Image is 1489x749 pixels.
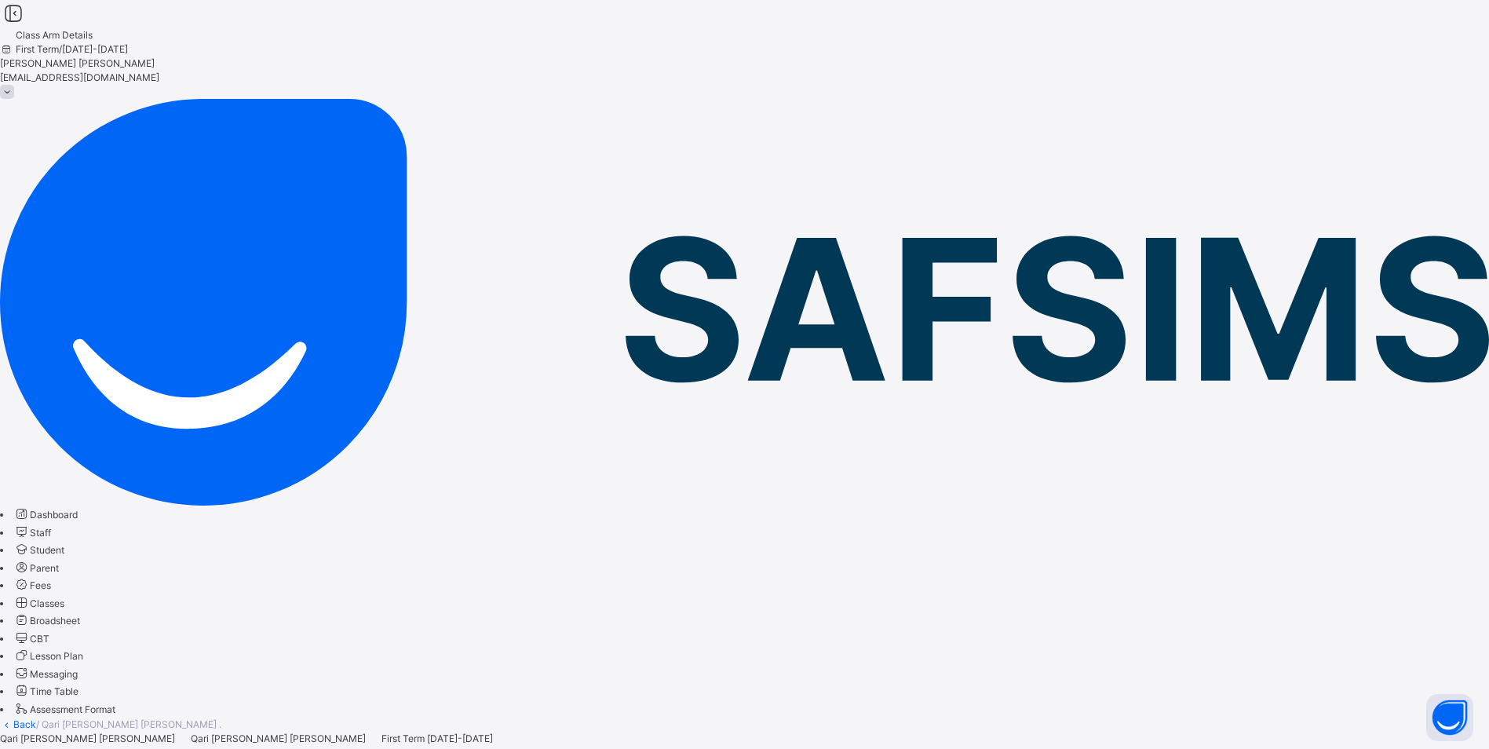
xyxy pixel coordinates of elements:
[13,718,36,730] a: Back
[13,615,80,627] a: Broadsheet
[13,544,64,556] a: Student
[30,544,64,556] span: Student
[381,733,493,744] span: First Term [DATE]-[DATE]
[13,633,49,645] a: CBT
[30,650,83,662] span: Lesson Plan
[13,668,78,680] a: Messaging
[13,509,78,521] a: Dashboard
[30,615,80,627] span: Broadsheet
[30,685,78,697] span: Time Table
[36,718,221,730] span: / Qari [PERSON_NAME] [PERSON_NAME] .
[13,579,51,591] a: Fees
[13,597,64,609] a: Classes
[30,509,78,521] span: Dashboard
[30,668,78,680] span: Messaging
[30,527,51,539] span: Staff
[30,579,51,591] span: Fees
[30,633,49,645] span: CBT
[191,733,366,744] span: Qari [PERSON_NAME] [PERSON_NAME]
[1426,694,1473,741] button: Open asap
[13,527,51,539] a: Staff
[16,29,93,41] span: Class Arm Details
[30,703,115,715] span: Assessment Format
[13,650,83,662] a: Lesson Plan
[30,562,59,574] span: Parent
[13,562,59,574] a: Parent
[30,597,64,609] span: Classes
[13,703,115,715] a: Assessment Format
[13,685,78,697] a: Time Table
